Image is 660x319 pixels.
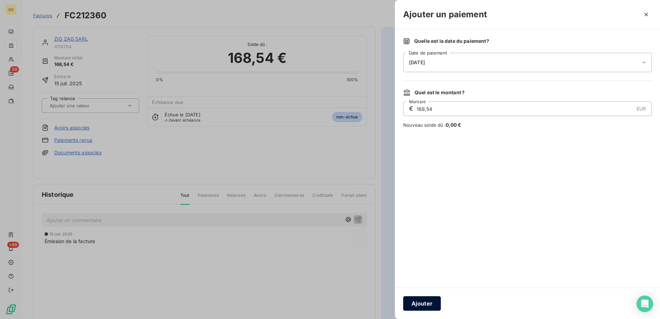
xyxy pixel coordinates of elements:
[414,38,489,45] span: Quelle est la date du paiement ?
[403,122,652,128] span: Nouveau solde dû :
[403,296,441,311] button: Ajouter
[446,122,462,128] span: 0,00 €
[415,89,465,96] span: Quel est le montant ?
[403,8,487,21] h3: Ajouter un paiement
[637,296,653,312] div: Open Intercom Messenger
[409,60,425,65] span: [DATE]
